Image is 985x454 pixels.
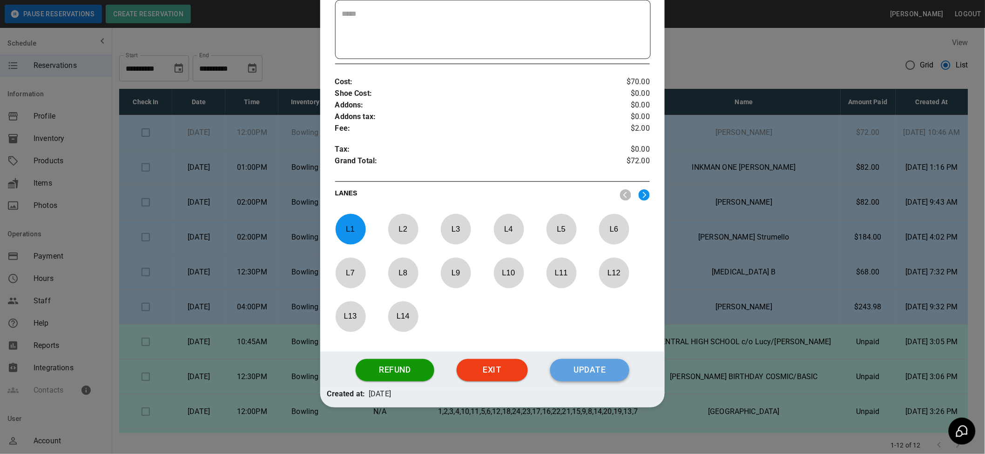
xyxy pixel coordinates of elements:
[599,262,629,284] p: L 12
[598,76,650,88] p: $70.00
[335,218,366,240] p: L 1
[335,144,598,155] p: Tax :
[620,189,631,201] img: nav_left.svg
[598,144,650,155] p: $0.00
[388,218,418,240] p: L 2
[598,155,650,169] p: $72.00
[335,76,598,88] p: Cost :
[440,262,471,284] p: L 9
[598,88,650,100] p: $0.00
[546,218,577,240] p: L 5
[369,389,391,401] p: [DATE]
[335,262,366,284] p: L 7
[335,111,598,123] p: Addons tax :
[457,359,528,381] button: Exit
[327,389,365,401] p: Created at:
[598,111,650,123] p: $0.00
[335,155,598,169] p: Grand Total :
[599,218,629,240] p: L 6
[639,189,650,201] img: right.svg
[598,123,650,134] p: $2.00
[546,262,577,284] p: L 11
[550,359,629,381] button: Update
[356,359,435,381] button: Refund
[440,218,471,240] p: L 3
[335,123,598,134] p: Fee :
[335,100,598,111] p: Addons :
[493,262,524,284] p: L 10
[388,306,418,327] p: L 14
[388,262,418,284] p: L 8
[598,100,650,111] p: $0.00
[335,88,598,100] p: Shoe Cost :
[493,218,524,240] p: L 4
[335,188,613,201] p: LANES
[335,306,366,327] p: L 13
